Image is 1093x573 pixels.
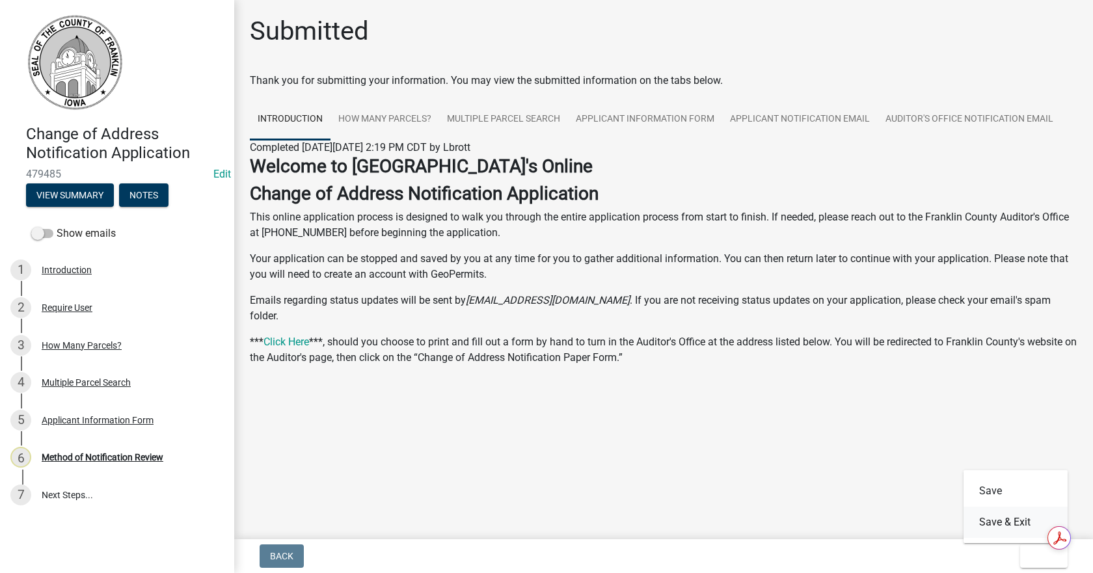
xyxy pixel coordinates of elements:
button: Save [964,475,1068,507]
button: Save & Exit [964,507,1068,538]
a: Introduction [250,99,331,140]
div: 3 [10,335,31,356]
i: [EMAIL_ADDRESS][DOMAIN_NAME] [466,294,630,306]
label: Show emails [31,226,116,241]
span: 479485 [26,168,208,180]
div: Thank you for submitting your information. You may view the submitted information on the tabs below. [250,73,1077,88]
p: Emails regarding status updates will be sent by . If you are not receiving status updates on your... [250,293,1077,324]
wm-modal-confirm: Edit Application Number [213,168,231,180]
div: Require User [42,303,92,312]
p: *** ***, should you choose to print and fill out a form by hand to turn in the Auditor's Office a... [250,334,1077,366]
a: Applicant Information Form [568,99,722,140]
wm-modal-confirm: Notes [119,191,169,201]
div: 7 [10,485,31,505]
p: This online application process is designed to walk you through the entire application process fr... [250,209,1077,241]
div: 1 [10,260,31,280]
strong: Welcome to [GEOGRAPHIC_DATA]'s Online [250,155,593,177]
div: Introduction [42,265,92,274]
button: Exit [1020,544,1068,568]
div: 5 [10,410,31,431]
div: Multiple Parcel Search [42,378,131,387]
a: Auditor's Office Notification Email [878,99,1061,140]
div: Exit [964,470,1068,543]
div: 4 [10,372,31,393]
wm-modal-confirm: Summary [26,191,114,201]
a: Applicant Notification Email [722,99,878,140]
span: Back [270,551,293,561]
span: Exit [1031,551,1049,561]
p: Your application can be stopped and saved by you at any time for you to gather additional informa... [250,251,1077,282]
h1: Submitted [250,16,369,47]
a: Click Here [263,336,309,348]
div: 2 [10,297,31,318]
div: How Many Parcels? [42,341,122,350]
div: Applicant Information Form [42,416,154,425]
a: Edit [213,168,231,180]
button: View Summary [26,183,114,207]
strong: Change of Address Notification Application [250,183,599,204]
button: Back [260,544,304,568]
div: Method of Notification Review [42,453,163,462]
div: 6 [10,447,31,468]
a: How Many Parcels? [331,99,439,140]
span: Completed [DATE][DATE] 2:19 PM CDT by Lbrott [250,141,470,153]
a: Multiple Parcel Search [439,99,568,140]
img: Franklin County, Iowa [26,14,124,111]
h4: Change of Address Notification Application [26,125,224,163]
button: Notes [119,183,169,207]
